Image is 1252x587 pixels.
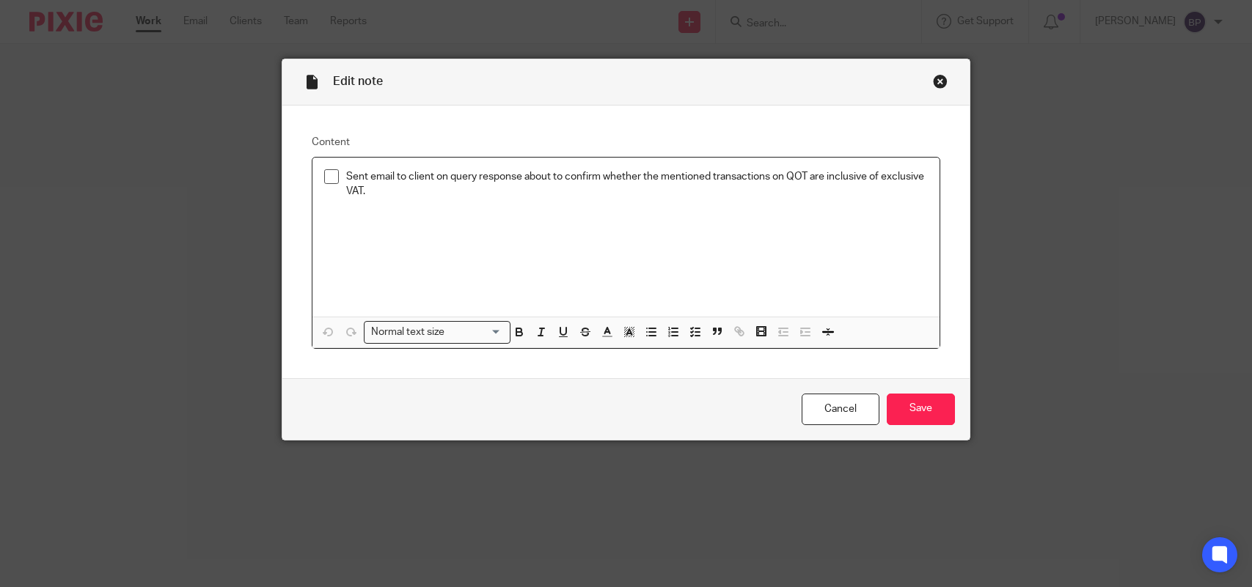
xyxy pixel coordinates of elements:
[802,394,879,425] a: Cancel
[449,325,502,340] input: Search for option
[346,169,928,199] p: Sent email to client on query response about to confirm whether the mentioned transactions on QOT...
[367,325,447,340] span: Normal text size
[364,321,510,344] div: Search for option
[333,75,383,87] span: Edit note
[312,135,940,149] label: Content
[887,394,955,425] input: Save
[933,74,948,89] div: Close this dialog window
